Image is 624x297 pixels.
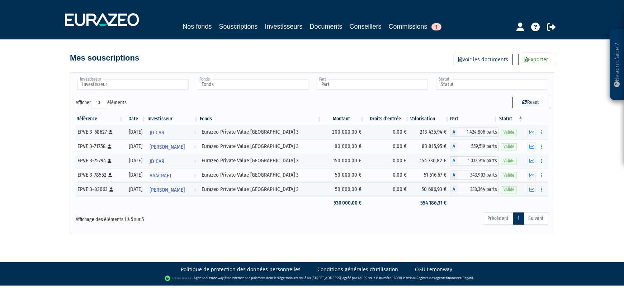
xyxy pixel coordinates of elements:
span: 343,903 parts [457,171,498,180]
label: Afficher éléments [76,97,127,109]
td: 50 000,00 € [322,182,365,197]
h4: Mes souscriptions [70,54,139,62]
div: Eurazeo Private Value [GEOGRAPHIC_DATA] 3 [202,157,320,164]
i: [Français] Personne physique [108,159,112,163]
a: Investisseurs [265,21,302,32]
td: 213 435,94 € [410,125,450,139]
td: 0,00 € [365,182,410,197]
span: JD CAR [150,126,164,139]
div: [DATE] [127,186,144,193]
span: Valide [501,143,517,150]
span: [PERSON_NAME] [150,140,185,154]
span: Valide [501,158,517,164]
a: Lemonway [207,276,224,280]
th: Investisseur: activer pour trier la colonne par ordre croissant [147,113,199,125]
div: Affichage des éléments 1 à 5 sur 5 [76,212,266,223]
div: EPVE 3-75794 [77,157,122,164]
a: [PERSON_NAME] [147,139,199,154]
a: JD CAR [147,154,199,168]
span: Valide [501,186,517,193]
a: Commissions1 [389,21,441,32]
div: A - Eurazeo Private Value Europe 3 [450,142,498,151]
i: [Français] Personne physique [109,130,113,134]
td: 51 516,67 € [410,168,450,182]
div: Eurazeo Private Value [GEOGRAPHIC_DATA] 3 [202,171,320,179]
td: 200 000,00 € [322,125,365,139]
th: Part: activer pour trier la colonne par ordre croissant [450,113,498,125]
span: 338,364 parts [457,185,498,194]
th: Montant: activer pour trier la colonne par ordre croissant [322,113,365,125]
span: 1 424,806 parts [457,128,498,137]
i: Voir l'investisseur [194,140,196,154]
th: Référence : activer pour trier la colonne par ordre croissant [76,113,124,125]
div: A - Eurazeo Private Value Europe 3 [450,185,498,194]
a: Nos fonds [183,21,212,32]
i: [Français] Personne physique [109,187,113,192]
td: 0,00 € [365,168,410,182]
span: A [450,185,457,194]
a: 1 [513,212,524,225]
img: 1732889491-logotype_eurazeo_blanc_rvb.png [65,13,139,26]
img: logo-lemonway.png [165,275,192,282]
div: A - Eurazeo Private Value Europe 3 [450,128,498,137]
div: Eurazeo Private Value [GEOGRAPHIC_DATA] 3 [202,143,320,150]
i: Voir l'investisseur [194,183,196,197]
div: [DATE] [127,157,144,164]
span: AAACRAFT [150,169,172,182]
div: - Agent de (établissement de paiement dont le siège social est situé au [STREET_ADDRESS], agréé p... [7,275,617,282]
a: Voir les documents [454,54,513,65]
button: Reset [512,97,548,108]
div: EPVE 3-78552 [77,171,122,179]
td: 530 000,00 € [322,197,365,209]
div: A - Eurazeo Private Value Europe 3 [450,171,498,180]
span: [PERSON_NAME] [150,183,185,197]
span: 1 032,916 parts [457,156,498,166]
td: 50 000,00 € [322,168,365,182]
a: Exporter [518,54,554,65]
td: 0,00 € [365,125,410,139]
div: A - Eurazeo Private Value Europe 3 [450,156,498,166]
select: Afficheréléments [91,97,107,109]
i: Voir l'investisseur [194,169,196,182]
span: 559,519 parts [457,142,498,151]
i: Voir l'investisseur [194,155,196,168]
td: 50 686,93 € [410,182,450,197]
p: Besoin d'aide ? [613,33,621,97]
a: Conseillers [350,21,382,32]
div: Eurazeo Private Value [GEOGRAPHIC_DATA] 3 [202,186,320,193]
span: A [450,142,457,151]
td: 0,00 € [365,154,410,168]
div: Eurazeo Private Value [GEOGRAPHIC_DATA] 3 [202,128,320,136]
td: 80 000,00 € [322,139,365,154]
i: Voir l'investisseur [194,126,196,139]
th: Date: activer pour trier la colonne par ordre croissant [124,113,147,125]
div: [DATE] [127,171,144,179]
td: 150 000,00 € [322,154,365,168]
th: Fonds: activer pour trier la colonne par ordre croissant [199,113,322,125]
span: A [450,171,457,180]
span: JD CAR [150,155,164,168]
a: [PERSON_NAME] [147,182,199,197]
a: Souscriptions [219,21,257,33]
span: 1 [431,23,441,30]
span: A [450,128,457,137]
th: Valorisation: activer pour trier la colonne par ordre croissant [410,113,450,125]
td: 554 186,31 € [410,197,450,209]
td: 83 815,95 € [410,139,450,154]
div: [DATE] [127,128,144,136]
div: EPVE 3-68627 [77,128,122,136]
td: 154 730,82 € [410,154,450,168]
span: Valide [501,172,517,179]
i: [Français] Personne physique [108,144,112,149]
div: EPVE 3-83063 [77,186,122,193]
a: Documents [310,21,342,32]
span: Valide [501,129,517,136]
div: EPVE 3-71758 [77,143,122,150]
span: A [450,156,457,166]
a: Conditions générales d'utilisation [317,266,398,273]
div: [DATE] [127,143,144,150]
td: 0,00 € [365,139,410,154]
a: Registre des agents financiers (Regafi) [416,276,473,280]
a: JD CAR [147,125,199,139]
th: Statut : activer pour trier la colonne par ordre d&eacute;croissant [498,113,524,125]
